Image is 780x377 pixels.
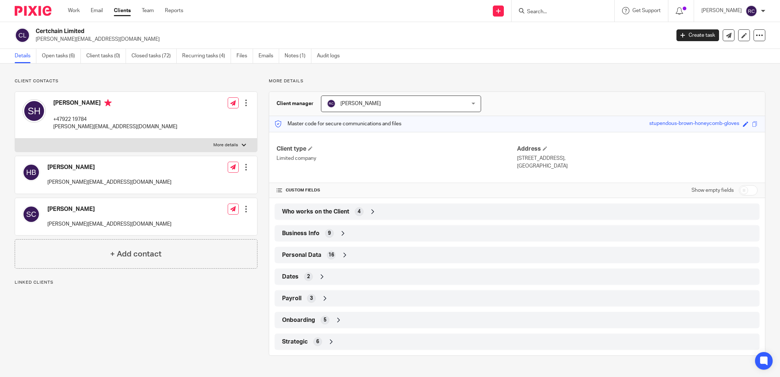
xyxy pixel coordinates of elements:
span: Personal Data [282,251,321,259]
p: [PERSON_NAME][EMAIL_ADDRESS][DOMAIN_NAME] [53,123,177,130]
a: Create task [676,29,719,41]
h4: Client type [277,145,517,153]
span: 6 [316,338,319,345]
span: Business Info [282,230,319,237]
p: [STREET_ADDRESS], [517,155,758,162]
img: svg%3E [22,205,40,223]
a: Client tasks (0) [86,49,126,63]
h4: CUSTOM FIELDS [277,187,517,193]
h4: [PERSON_NAME] [53,99,177,108]
img: svg%3E [745,5,757,17]
span: Who works on the Client [282,208,349,216]
img: svg%3E [327,99,336,108]
span: 9 [328,230,331,237]
p: [PERSON_NAME][EMAIL_ADDRESS][DOMAIN_NAME] [47,179,171,186]
i: Primary [104,99,112,107]
a: Details [15,49,36,63]
h4: + Add contact [110,248,162,260]
p: Limited company [277,155,517,162]
a: Emails [259,49,279,63]
a: Notes (1) [285,49,311,63]
p: Linked clients [15,280,257,286]
img: svg%3E [15,28,30,43]
span: 3 [310,295,313,302]
a: Open tasks (6) [42,49,81,63]
span: 5 [324,316,326,324]
p: More details [213,142,238,148]
a: Email [91,7,103,14]
div: stupendous-brown-honeycomb-gloves [649,120,739,128]
img: Pixie [15,6,51,16]
h2: Certchain Limited [36,28,539,35]
label: Show empty fields [691,187,734,194]
a: Audit logs [317,49,345,63]
p: [PERSON_NAME] [701,7,742,14]
p: [PERSON_NAME][EMAIL_ADDRESS][DOMAIN_NAME] [47,220,171,228]
a: Team [142,7,154,14]
a: Clients [114,7,131,14]
img: svg%3E [22,164,40,181]
span: [PERSON_NAME] [340,101,381,106]
p: [PERSON_NAME][EMAIL_ADDRESS][DOMAIN_NAME] [36,36,665,43]
span: 16 [328,251,334,259]
span: Onboarding [282,316,315,324]
a: Work [68,7,80,14]
p: [GEOGRAPHIC_DATA] [517,162,758,170]
span: 4 [358,208,361,215]
img: svg%3E [22,99,46,123]
span: Get Support [632,8,661,13]
h4: [PERSON_NAME] [47,164,171,171]
p: Master code for secure communications and files [275,120,401,128]
h3: Client manager [277,100,314,107]
p: More details [269,78,765,84]
span: Strategic [282,338,308,346]
span: Payroll [282,295,301,302]
p: Client contacts [15,78,257,84]
input: Search [526,9,592,15]
span: 2 [307,273,310,280]
h4: [PERSON_NAME] [47,205,171,213]
p: +47922 19784 [53,116,177,123]
h4: Address [517,145,758,153]
a: Files [236,49,253,63]
a: Reports [165,7,183,14]
a: Closed tasks (72) [131,49,177,63]
a: Recurring tasks (4) [182,49,231,63]
span: Dates [282,273,299,281]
